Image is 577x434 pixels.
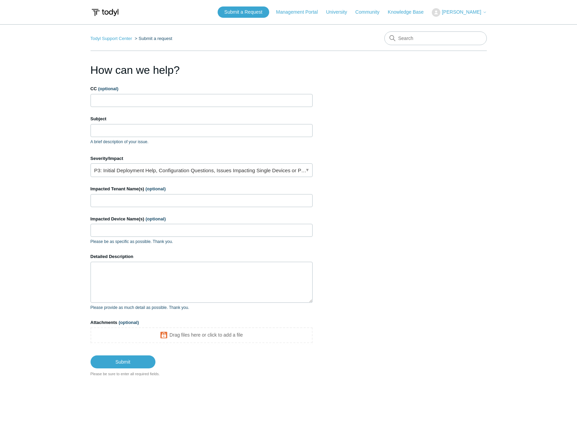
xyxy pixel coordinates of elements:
span: [PERSON_NAME] [442,9,481,15]
p: Please be as specific as possible. Thank you. [91,239,313,245]
span: (optional) [146,186,166,191]
label: Detailed Description [91,253,313,260]
p: A brief description of your issue. [91,139,313,145]
a: Knowledge Base [388,9,430,16]
li: Todyl Support Center [91,36,134,41]
span: (optional) [98,86,118,91]
a: P3: Initial Deployment Help, Configuration Questions, Issues Impacting Single Devices or Past Out... [91,163,313,177]
span: (optional) [146,216,166,221]
a: University [326,9,354,16]
p: Please provide as much detail as possible. Thank you. [91,304,313,311]
label: Impacted Tenant Name(s) [91,186,313,192]
span: (optional) [119,320,139,325]
h1: How can we help? [91,62,313,78]
input: Search [384,31,487,45]
label: Attachments [91,319,313,326]
label: CC [91,85,313,92]
input: Submit [91,355,155,368]
button: [PERSON_NAME] [432,8,486,17]
div: Please be sure to enter all required fields. [91,371,313,377]
label: Severity/Impact [91,155,313,162]
a: Submit a Request [218,6,269,18]
a: Management Portal [276,9,325,16]
img: Todyl Support Center Help Center home page [91,6,120,19]
label: Subject [91,116,313,122]
label: Impacted Device Name(s) [91,216,313,222]
a: Community [355,9,386,16]
a: Todyl Support Center [91,36,132,41]
li: Submit a request [133,36,172,41]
